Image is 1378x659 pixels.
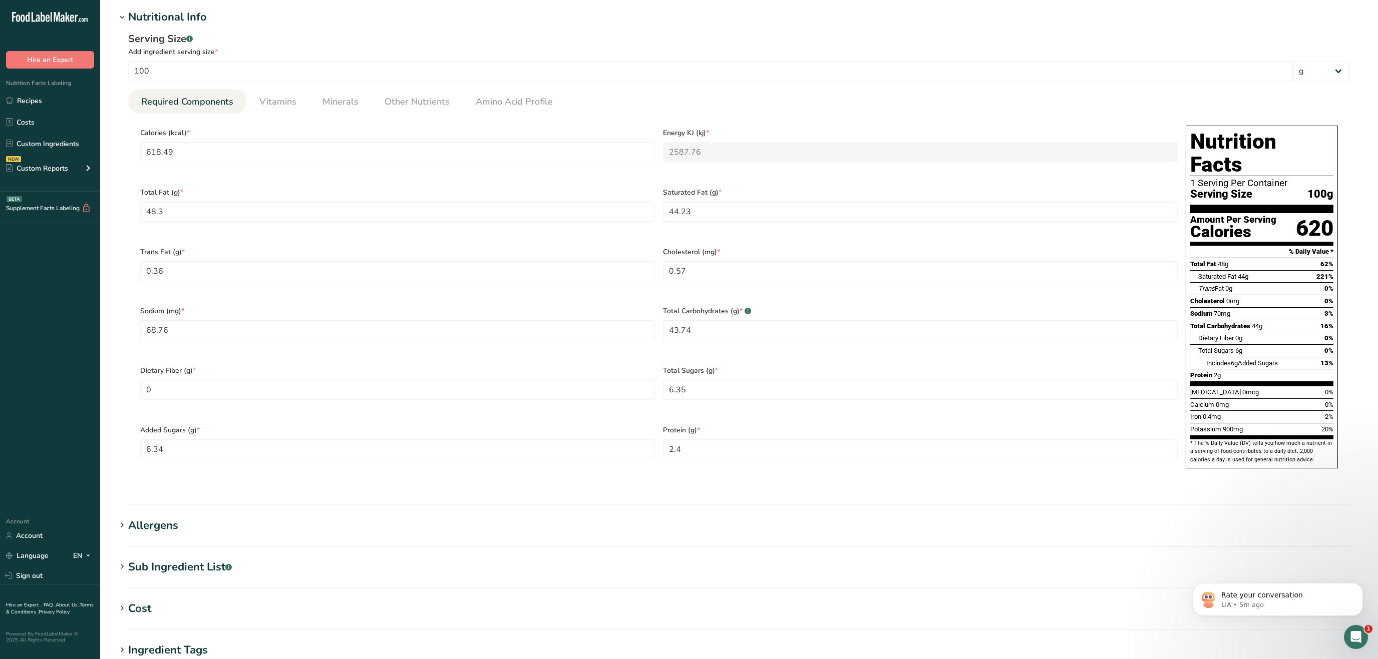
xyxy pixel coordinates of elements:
i: Trans [1198,285,1215,292]
span: Sodium [1190,310,1212,317]
span: Total Sugars (g) [663,365,1178,376]
span: Cholesterol [1190,297,1225,305]
span: 16% [1320,322,1333,330]
input: Type your serving size here [128,61,1293,81]
span: 2% [1325,413,1333,420]
span: 62% [1320,260,1333,268]
span: 20% [1321,425,1333,433]
span: 0.4mg [1203,413,1221,420]
div: EN [73,550,94,562]
span: Sodium (mg) [140,306,655,316]
span: Includes Added Sugars [1206,359,1278,367]
span: Minerals [322,95,359,109]
span: 0mg [1226,297,1239,305]
span: 0g [1235,334,1242,342]
span: Fat [1198,285,1224,292]
a: About Us . [56,601,80,608]
span: Energy KJ (kj) [663,128,1178,138]
span: 0mg [1216,401,1229,408]
span: Potassium [1190,425,1221,433]
span: Other Nutrients [385,95,450,109]
div: Nutritional Info [128,9,207,26]
span: 0% [1325,401,1333,408]
span: Total Sugars [1198,347,1234,354]
section: % Daily Value * [1190,246,1333,258]
span: Protein (g) [663,425,1178,435]
div: Add ingredient serving size [128,47,1350,57]
span: 221% [1316,273,1333,280]
span: 1 [1364,625,1372,633]
div: 1 Serving Per Container [1190,178,1333,188]
span: 900mg [1223,425,1243,433]
span: 44g [1252,322,1262,330]
span: Required Components [141,95,233,109]
span: 0% [1324,347,1333,354]
span: Total Fat (g) [140,187,655,198]
span: Saturated Fat [1198,273,1236,280]
div: Custom Reports [6,163,68,174]
div: Powered By FoodLabelMaker © 2025 All Rights Reserved [6,631,94,643]
a: Hire an Expert . [6,601,42,608]
span: Dietary Fiber [1198,334,1234,342]
div: Amount Per Serving [1190,215,1276,225]
iframe: Intercom live chat [1344,625,1368,649]
div: Serving Size [128,32,1350,47]
span: 6g [1235,347,1242,354]
span: Saturated Fat (g) [663,187,1178,198]
span: 44g [1238,273,1248,280]
button: Hire an Expert [6,51,94,69]
h1: Nutrition Facts [1190,130,1333,176]
span: 48g [1218,260,1228,268]
div: Sub Ingredient List [128,559,232,575]
span: Calcium [1190,401,1214,408]
a: Privacy Policy [39,608,70,615]
span: Vitamins [259,95,296,109]
div: Allergens [128,517,178,534]
span: 13% [1320,359,1333,367]
span: Trans Fat (g) [140,247,655,257]
span: [MEDICAL_DATA] [1190,388,1241,396]
span: 0% [1324,297,1333,305]
span: 3% [1324,310,1333,317]
a: FAQ . [44,601,56,608]
div: BETA [7,196,22,202]
a: Language [6,547,49,564]
span: Added Sugars (g) [140,425,655,435]
div: 620 [1296,215,1333,242]
div: Cost [128,600,151,617]
span: Serving Size [1190,188,1252,201]
span: Total Fat [1190,260,1216,268]
span: Dietary Fiber (g) [140,365,655,376]
span: 0% [1324,285,1333,292]
span: Protein [1190,371,1212,379]
span: 0% [1325,388,1333,396]
div: NEW [6,156,21,162]
span: 0mcg [1242,388,1259,396]
span: 6g [1231,359,1238,367]
div: Calories [1190,225,1276,239]
span: Cholesterol (mg) [663,247,1178,257]
span: 0g [1225,285,1232,292]
span: 100g [1307,188,1333,201]
div: Ingredient Tags [128,642,208,658]
span: Total Carbohydrates [1190,322,1250,330]
a: Terms & Conditions . [6,601,94,615]
span: Iron [1190,413,1201,420]
section: * The % Daily Value (DV) tells you how much a nutrient in a serving of food contributes to a dail... [1190,439,1333,464]
iframe: Intercom notifications message [1178,562,1378,632]
span: Amino Acid Profile [476,95,553,109]
span: Calories (kcal) [140,128,655,138]
span: Total Carbohydrates (g) [663,306,1178,316]
span: 2g [1214,371,1221,379]
span: 70mg [1214,310,1230,317]
span: 0% [1324,334,1333,342]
